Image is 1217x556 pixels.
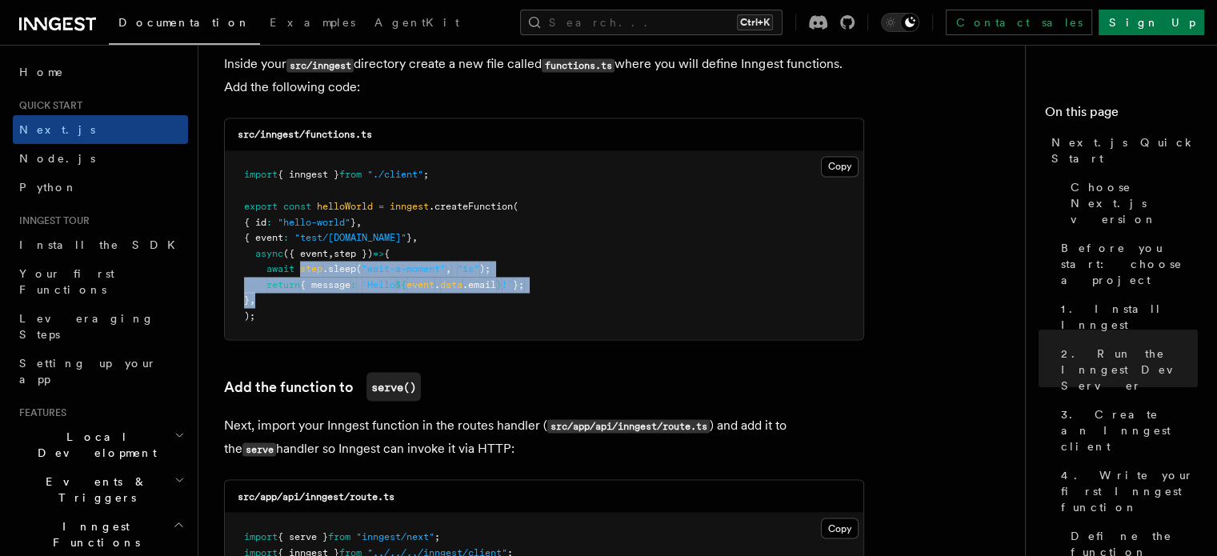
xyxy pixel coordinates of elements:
[1061,406,1198,454] span: 3. Create an Inngest client
[13,115,188,144] a: Next.js
[266,216,272,227] span: :
[378,200,384,211] span: =
[278,169,339,180] span: { inngest }
[328,247,334,258] span: ,
[390,200,429,211] span: inngest
[1045,128,1198,173] a: Next.js Quick Start
[13,349,188,394] a: Setting up your app
[317,200,373,211] span: helloWorld
[300,278,350,290] span: { message
[362,278,395,290] span: `Hello
[737,14,773,30] kbd: Ctrl+K
[244,310,255,321] span: );
[384,247,390,258] span: {
[238,129,372,140] code: src/inngest/functions.ts
[244,231,283,242] span: { event
[821,518,859,538] button: Copy
[1061,346,1198,394] span: 2. Run the Inngest Dev Server
[13,173,188,202] a: Python
[502,278,513,290] span: !`
[1055,234,1198,294] a: Before you start: choose a project
[356,530,434,542] span: "inngest/next"
[339,169,362,180] span: from
[479,262,490,274] span: );
[13,474,174,506] span: Events & Triggers
[244,530,278,542] span: import
[13,144,188,173] a: Node.js
[1061,240,1198,288] span: Before you start: choose a project
[294,231,406,242] span: "test/[DOMAIN_NAME]"
[350,216,356,227] span: }
[13,406,66,419] span: Features
[1055,461,1198,522] a: 4. Write your first Inngest function
[300,262,322,274] span: step
[266,262,294,274] span: await
[266,278,300,290] span: return
[406,231,412,242] span: }
[365,5,469,43] a: AgentKit
[283,247,328,258] span: ({ event
[118,16,250,29] span: Documentation
[278,530,328,542] span: { serve }
[513,200,518,211] span: (
[1061,467,1198,515] span: 4. Write your first Inngest function
[412,231,418,242] span: ,
[224,372,421,401] a: Add the function toserve()
[434,278,440,290] span: .
[19,357,157,386] span: Setting up your app
[255,247,283,258] span: async
[13,259,188,304] a: Your first Functions
[270,16,355,29] span: Examples
[462,278,496,290] span: .email
[19,267,114,296] span: Your first Functions
[821,156,859,177] button: Copy
[283,200,311,211] span: const
[423,169,429,180] span: ;
[373,247,384,258] span: =>
[286,58,354,72] code: src/inngest
[13,214,90,227] span: Inngest tour
[244,169,278,180] span: import
[13,422,188,467] button: Local Development
[224,414,864,460] p: Next, import your Inngest function in the routes handler ( ) and add it to the handler so Inngest...
[1061,301,1198,333] span: 1. Install Inngest
[356,216,362,227] span: ,
[19,152,95,165] span: Node.js
[1099,10,1204,35] a: Sign Up
[429,200,513,211] span: .createFunction
[395,278,406,290] span: ${
[434,530,440,542] span: ;
[367,169,423,180] span: "./client"
[244,216,266,227] span: { id
[13,304,188,349] a: Leveraging Steps
[446,262,451,274] span: ,
[244,200,278,211] span: export
[457,262,479,274] span: "1s"
[1045,102,1198,128] h4: On this page
[513,278,524,290] span: };
[19,312,154,341] span: Leveraging Steps
[881,13,919,32] button: Toggle dark mode
[250,294,255,305] span: ,
[1055,294,1198,339] a: 1. Install Inngest
[1055,339,1198,400] a: 2. Run the Inngest Dev Server
[496,278,502,290] span: }
[946,10,1092,35] a: Contact sales
[19,238,185,251] span: Install the SDK
[224,53,864,98] p: Inside your directory create a new file called where you will define Inngest functions. Add the f...
[19,123,95,136] span: Next.js
[406,278,434,290] span: event
[283,231,289,242] span: :
[547,419,710,433] code: src/app/api/inngest/route.ts
[356,262,362,274] span: (
[19,181,78,194] span: Python
[1055,400,1198,461] a: 3. Create an Inngest client
[13,230,188,259] a: Install the SDK
[260,5,365,43] a: Examples
[350,278,356,290] span: :
[1071,179,1198,227] span: Choose Next.js version
[520,10,783,35] button: Search...Ctrl+K
[244,294,250,305] span: }
[374,16,459,29] span: AgentKit
[322,262,356,274] span: .sleep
